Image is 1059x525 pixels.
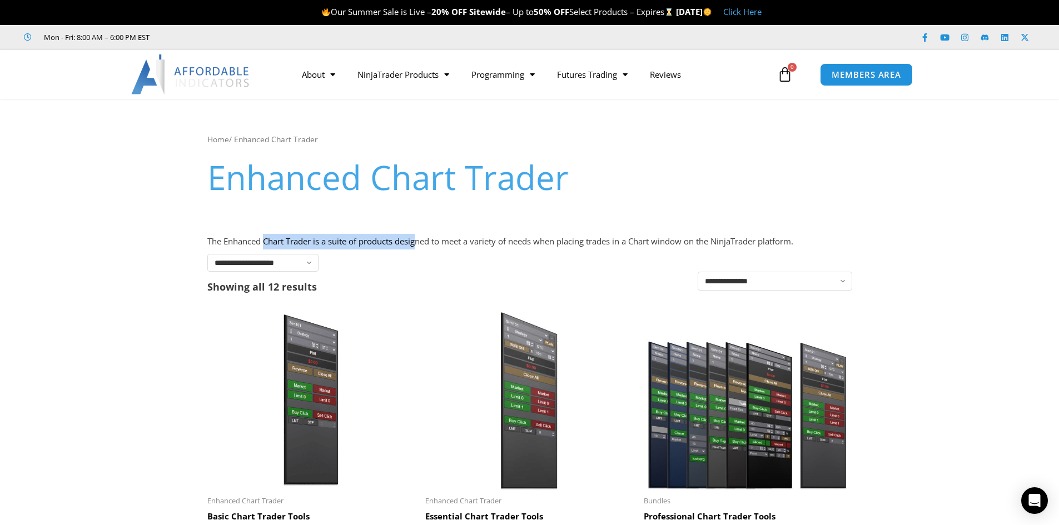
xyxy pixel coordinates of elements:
h2: Essential Chart Trader Tools [425,511,633,522]
span: Enhanced Chart Trader [425,496,633,506]
a: 0 [760,58,809,91]
strong: 20% OFF [431,6,467,17]
h2: Basic Chart Trader Tools [207,511,415,522]
span: Mon - Fri: 8:00 AM – 6:00 PM EST [41,31,150,44]
a: Programming [460,62,546,87]
a: Home [207,134,229,144]
span: Enhanced Chart Trader [207,496,415,506]
h2: Professional Chart Trader Tools [644,511,851,522]
span: 0 [788,63,797,72]
select: Shop order [698,272,852,291]
a: About [291,62,346,87]
img: Essential Chart Trader Tools [425,311,633,489]
img: LogoAI | Affordable Indicators – NinjaTrader [131,54,251,94]
div: Open Intercom Messenger [1021,487,1048,514]
img: 🔥 [322,8,330,16]
nav: Menu [291,62,774,87]
img: ProfessionalToolsBundlePage [644,311,851,489]
p: The Enhanced Chart Trader is a suite of products designed to meet a variety of needs when placing... [207,234,852,249]
a: MEMBERS AREA [820,63,913,86]
strong: [DATE] [676,6,712,17]
a: Reviews [639,62,692,87]
a: Futures Trading [546,62,639,87]
p: Showing all 12 results [207,282,317,292]
span: Our Summer Sale is Live – – Up to Select Products – Expires [321,6,676,17]
span: MEMBERS AREA [832,71,901,79]
img: ⌛ [665,8,673,16]
h1: Enhanced Chart Trader [207,154,852,201]
span: Bundles [644,496,851,506]
a: NinjaTrader Products [346,62,460,87]
img: 🌞 [703,8,712,16]
iframe: Customer reviews powered by Trustpilot [165,32,332,43]
nav: Breadcrumb [207,132,852,147]
img: BasicTools [207,311,415,489]
a: Click Here [723,6,762,17]
strong: Sitewide [469,6,506,17]
strong: 50% OFF [534,6,569,17]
